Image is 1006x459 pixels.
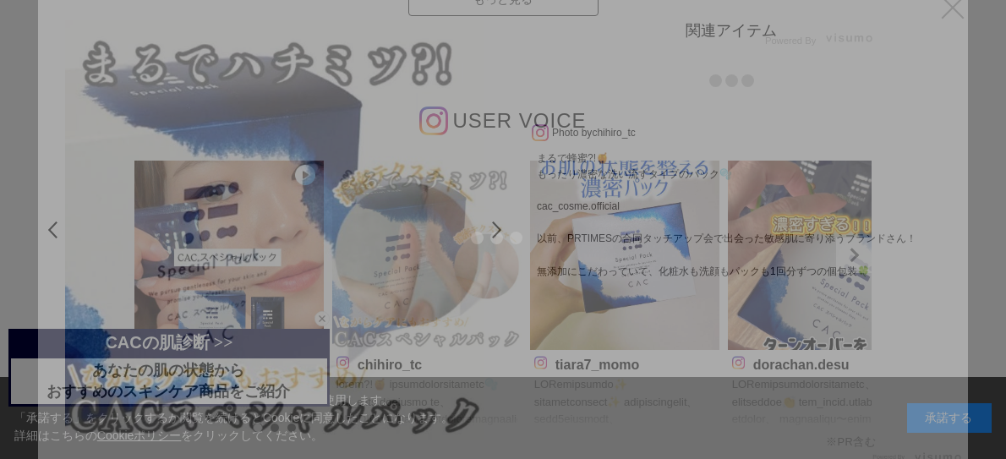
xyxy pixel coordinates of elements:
[765,36,816,46] span: Powered By
[336,376,517,430] p: lorem?!🍯 ipsumdolorsitametc🫧 adi_elits.doeiusmo te、INCIDIDuntutlaboreetdoloremagnaaliqu！ enimadmi...
[732,376,913,430] p: LORemipsumdolorsitametc、ad、elitseddoe👏 tem_incid.utlabore etdolor、 magnaaliqu〜enima、minimveniamq。...
[732,354,913,372] p: dorachan.desu
[530,161,719,350] img: Photo by tiara7_momo
[728,161,917,350] img: Photo by dorachan.desu
[836,238,872,273] a: Next
[534,354,715,372] p: tiara7_momo
[336,354,517,372] p: chihiro_tc
[14,391,454,445] div: 当サイトでは、お客様へのサービス向上のためにCookieを使用します。 「承諾する」をクリックするか閲覧を続けるとCookieに同意したことになります。 詳細はこちらの をクリックしてください。
[97,429,182,442] a: Cookieポリシー
[134,161,324,350] img: Photo by ikechan716
[452,109,586,132] span: USER VOICE
[826,33,872,42] img: visumo
[332,161,522,350] img: Photo by chihiro_tc
[907,403,992,433] div: 承諾する
[419,107,448,135] img: インスタグラムのロゴ
[534,376,715,430] p: LORemipsumdo✨ sitametconsect✨ adipiscingelit、sedd5eiusmodt、incididuntutlaboreetdol、magnaaliquaeni...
